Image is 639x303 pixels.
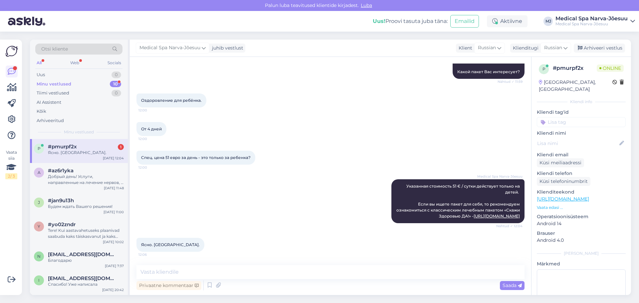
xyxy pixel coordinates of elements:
span: n [37,254,41,259]
span: #jan9u13h [48,198,74,204]
div: Arhiveeri vestlus [574,44,625,53]
span: natzen70@list.ru [48,251,117,257]
div: Klient [456,45,472,52]
span: #yo02zndr [48,222,76,227]
p: Operatsioonisüsteem [537,213,626,220]
div: Будем ждать Вашего решения! [48,204,124,210]
span: Medical Spa Narva-Jõesuu [139,44,200,52]
div: [DATE] 10:02 [103,239,124,244]
div: Arhiveeritud [37,117,64,124]
span: Online [597,65,624,72]
div: [GEOGRAPHIC_DATA], [GEOGRAPHIC_DATA] [539,79,612,93]
div: Proovi tasuta juba täna: [373,17,448,25]
div: Uus [37,72,45,78]
div: Privaatne kommentaar [136,281,201,290]
p: Klienditeekond [537,189,626,196]
div: Tere! Kui aastavahetuseks plaanivad saabuda kaks täiskasvanut ja kaks last, on kogumaksumus 1078 €. [48,227,124,239]
span: Saada [503,282,522,288]
span: Nähtud ✓ 12:04 [496,224,523,228]
span: 12:06 [138,252,163,257]
span: #az6r1yka [48,168,74,174]
div: Klienditugi [510,45,538,52]
div: Medical Spa Narva-Jõesuu [555,21,628,27]
div: 0 [111,90,121,96]
div: Ясно. [GEOGRAPHIC_DATA]. [48,150,124,156]
span: Оздоровление для ребёнка. [141,98,202,103]
a: [URL][DOMAIN_NAME] [537,196,589,202]
a: [URL][DOMAIN_NAME] [474,214,520,219]
span: Otsi kliente [41,46,68,53]
div: Kõik [37,108,46,115]
div: MJ [543,17,553,26]
div: [DATE] 7:37 [105,263,124,268]
div: [PERSON_NAME] [537,250,626,256]
div: Aktiivne [487,15,528,27]
div: Kliendi info [537,99,626,105]
span: 12:00 [138,136,163,141]
div: [DATE] 20:42 [102,287,124,292]
div: Socials [106,59,122,67]
div: Medical Spa Narva-Jõesuu [555,16,628,21]
div: 0 [111,72,121,78]
p: Brauser [537,230,626,237]
span: #pmurpf2x [48,144,77,150]
b: Uus! [373,18,385,24]
span: Указанная стоимость 51 € / сутки действует только на детей. Если вы ищете пакет для себя, то реко... [396,184,521,219]
span: inglenookolga@gmail.com [48,275,117,281]
span: Nähtud ✓ 11:59 [498,79,523,84]
div: 1 [118,144,124,150]
span: Minu vestlused [64,129,94,135]
span: i [38,278,40,283]
div: [DATE] 11:48 [104,186,124,191]
span: От 4 дней [141,126,162,131]
p: Android 14 [537,220,626,227]
div: AI Assistent [37,99,61,106]
div: Tiimi vestlused [37,90,69,96]
div: Vaata siia [5,149,17,179]
span: Luba [359,2,374,8]
p: Kliendi tag'id [537,109,626,116]
div: [DATE] 11:00 [104,210,124,215]
span: Medical Spa Narva-Jõesuu [477,174,523,179]
div: Minu vestlused [37,81,71,87]
p: Vaata edasi ... [537,205,626,211]
span: p [542,67,545,72]
div: All [35,59,43,67]
div: Küsi meiliaadressi [537,158,584,167]
span: Ясно. [GEOGRAPHIC_DATA]. [141,242,200,247]
div: Web [69,59,81,67]
p: Märkmed [537,260,626,267]
button: Emailid [450,15,479,28]
span: 12:00 [138,108,163,113]
p: Kliendi email [537,151,626,158]
input: Lisa nimi [537,140,618,147]
span: p [38,146,41,151]
p: Kliendi nimi [537,130,626,137]
input: Lisa tag [537,117,626,127]
span: Russian [544,44,562,52]
div: juhib vestlust [209,45,243,52]
p: Android 4.0 [537,237,626,244]
a: Medical Spa Narva-JõesuuMedical Spa Narva-Jõesuu [555,16,635,27]
img: Askly Logo [5,45,18,58]
span: Russian [478,44,496,52]
div: [DATE] 12:04 [103,156,124,161]
span: j [38,200,40,205]
div: 2 / 3 [5,173,17,179]
p: Kliendi telefon [537,170,626,177]
div: 10 [110,81,121,87]
div: # pmurpf2x [553,64,597,72]
span: 12:00 [138,165,163,170]
span: y [38,224,40,229]
div: Благодарю [48,257,124,263]
div: Спасибо! Уже написала [48,281,124,287]
div: Küsi telefoninumbrit [537,177,590,186]
div: Добрый день! Услуги, направленные на лечение нервов, в нашем Центре здоровья и красоты не предост... [48,174,124,186]
span: a [38,170,41,175]
span: Спец. цена 51 евро за день - это только за ребенка? [141,155,251,160]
